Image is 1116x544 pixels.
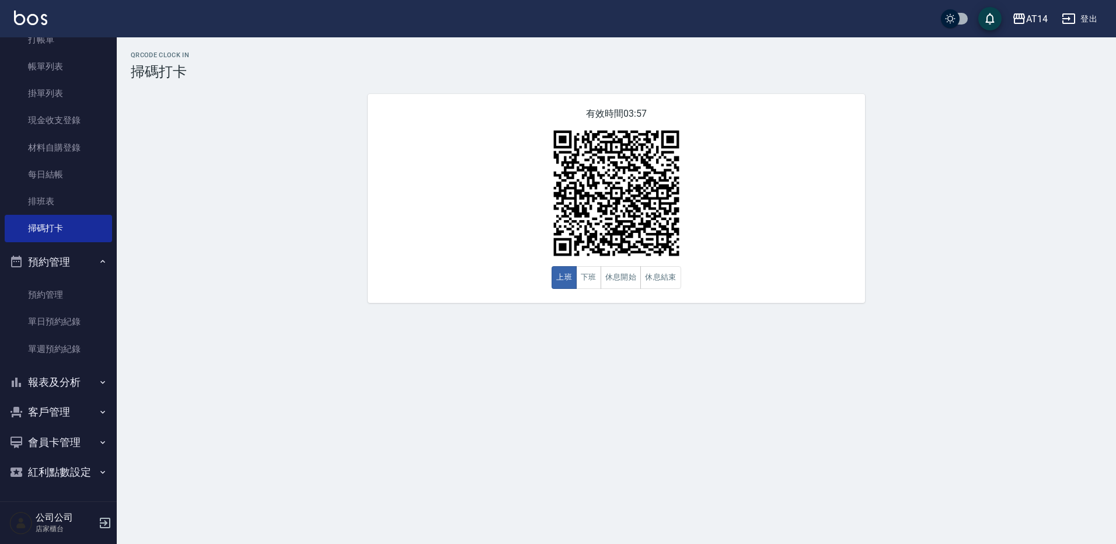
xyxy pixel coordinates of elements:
[131,51,1102,59] h2: QRcode Clock In
[640,266,681,289] button: 休息結束
[36,512,95,524] h5: 公司公司
[1057,8,1102,30] button: 登出
[5,188,112,215] a: 排班表
[1007,7,1052,31] button: AT14
[5,80,112,107] a: 掛單列表
[1026,12,1048,26] div: AT14
[5,336,112,362] a: 單週預約紀錄
[5,281,112,308] a: 預約管理
[5,107,112,134] a: 現金收支登錄
[5,247,112,277] button: 預約管理
[5,397,112,427] button: 客戶管理
[131,64,1102,80] h3: 掃碼打卡
[5,427,112,458] button: 會員卡管理
[368,94,865,303] div: 有效時間 03:57
[978,7,1002,30] button: save
[5,134,112,161] a: 材料自購登錄
[36,524,95,534] p: 店家櫃台
[5,308,112,335] a: 單日預約紀錄
[552,266,577,289] button: 上班
[5,367,112,397] button: 報表及分析
[601,266,641,289] button: 休息開始
[14,11,47,25] img: Logo
[5,215,112,242] a: 掃碼打卡
[5,26,112,53] a: 打帳單
[5,161,112,188] a: 每日結帳
[576,266,601,289] button: 下班
[9,511,33,535] img: Person
[5,457,112,487] button: 紅利點數設定
[5,53,112,80] a: 帳單列表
